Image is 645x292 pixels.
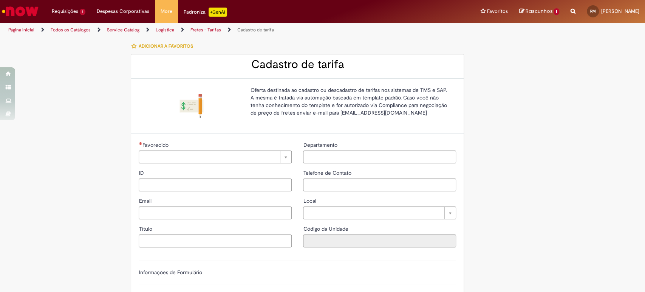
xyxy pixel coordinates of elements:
span: 1 [554,8,559,15]
button: Adicionar a Favoritos [131,38,197,54]
span: Departamento [303,141,339,148]
p: Oferta destinada ao cadastro ou descadastro de tarifas nos sistemas de TMS e SAP. A mesma é trata... [250,86,450,116]
input: ID [139,179,292,191]
a: Todos os Catálogos [51,27,91,33]
span: Título [139,225,153,232]
ul: Trilhas de página [6,23,424,37]
span: Telefone de Contato [303,169,353,176]
span: Favoritos [487,8,507,15]
a: Logistica [156,27,174,33]
span: Rascunhos [525,8,552,15]
span: ID [139,169,145,176]
a: Cadastro de tarifa [237,27,274,33]
a: Página inicial [8,27,34,33]
a: Limpar campo Local [303,207,456,219]
p: +GenAi [209,8,227,17]
div: Padroniza [184,8,227,17]
img: ServiceNow [1,4,40,19]
input: Código da Unidade [303,235,456,247]
span: Requisições [52,8,78,15]
input: Título [139,235,292,247]
span: Adicionar a Favoritos [138,43,193,49]
span: RM [590,9,596,14]
a: Limpar campo Favorecido [139,151,292,163]
a: Service Catalog [107,27,139,33]
span: Necessários - Favorecido [142,141,170,148]
a: Fretes - Tarifas [190,27,221,33]
h2: Cadastro de tarifa [139,58,456,71]
span: Despesas Corporativas [97,8,149,15]
input: Departamento [303,151,456,163]
span: Local [303,197,317,204]
label: Informações de Formulário [139,269,202,276]
span: Necessários [139,142,142,145]
a: Rascunhos [519,8,559,15]
input: Telefone de Contato [303,179,456,191]
span: [PERSON_NAME] [601,8,639,14]
img: Cadastro de tarifa [179,94,204,118]
input: Email [139,207,292,219]
span: More [161,8,172,15]
span: 1 [80,9,85,15]
span: Email [139,197,153,204]
label: Somente leitura - Código da Unidade [303,225,350,233]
